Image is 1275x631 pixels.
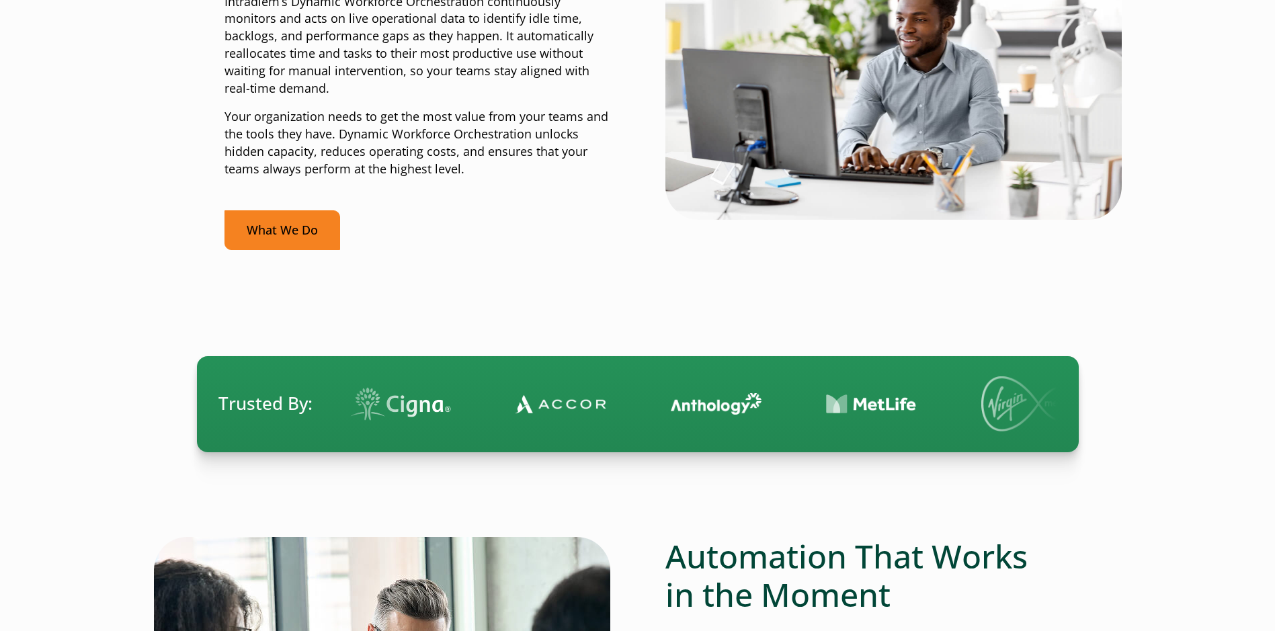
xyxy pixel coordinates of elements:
[665,537,1051,614] h2: Automation That Works in the Moment
[218,391,313,416] span: Trusted By:
[224,210,340,250] a: What We Do
[501,394,592,414] img: Contact Center Automation Accor Logo
[812,394,903,415] img: Contact Center Automation MetLife Logo
[224,108,610,178] p: Your organization needs to get the most value from your teams and the tools they have. Dynamic Wo...
[967,376,1061,431] img: Virgin Media logo.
